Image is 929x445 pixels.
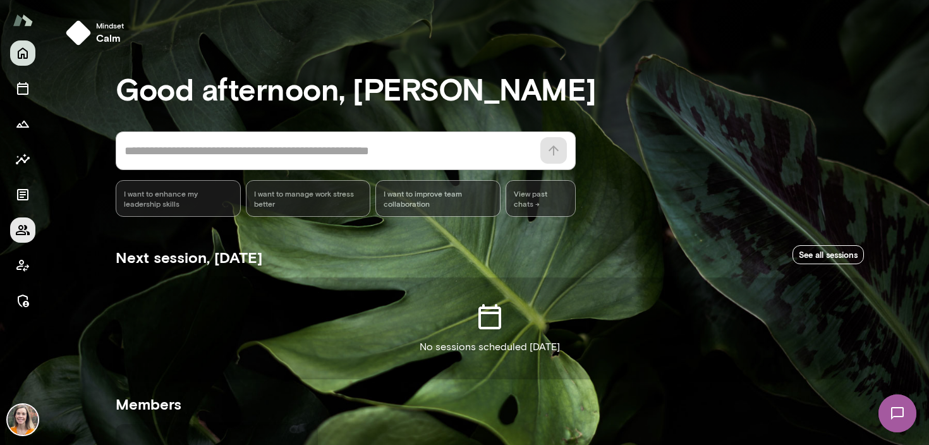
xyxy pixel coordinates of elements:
[96,20,124,30] span: Mindset
[8,405,38,435] img: Carrie Kelly
[10,111,35,137] button: Growth Plan
[10,217,35,243] button: Members
[13,8,33,32] img: Mento
[254,188,363,209] span: I want to manage work stress better
[124,188,233,209] span: I want to enhance my leadership skills
[66,20,91,46] img: mindset
[420,339,560,355] p: No sessions scheduled [DATE]
[384,188,492,209] span: I want to improve team collaboration
[116,71,864,106] h3: Good afternoon, [PERSON_NAME]
[10,147,35,172] button: Insights
[792,245,864,265] a: See all sessions
[116,247,262,267] h5: Next session, [DATE]
[10,182,35,207] button: Documents
[116,180,241,217] div: I want to enhance my leadership skills
[116,394,864,414] h5: Members
[10,76,35,101] button: Sessions
[61,15,134,51] button: Mindsetcalm
[10,253,35,278] button: Client app
[375,180,501,217] div: I want to improve team collaboration
[246,180,371,217] div: I want to manage work stress better
[96,30,124,46] h6: calm
[10,40,35,66] button: Home
[506,180,576,217] span: View past chats ->
[10,288,35,314] button: Manage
